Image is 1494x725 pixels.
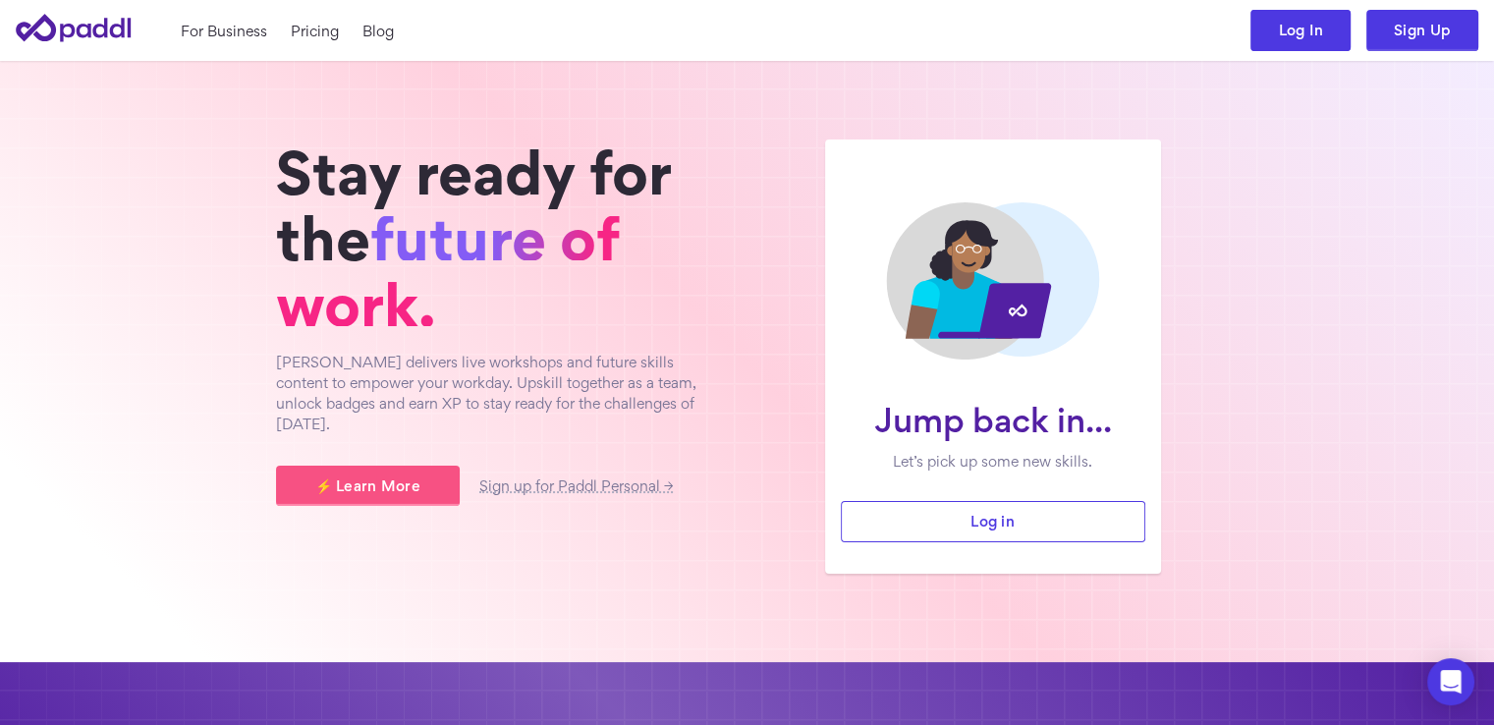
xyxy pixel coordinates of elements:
a: Log in [841,501,1145,542]
a: Sign Up [1366,10,1478,51]
h1: Stay ready for the [276,139,728,338]
a: Log In [1250,10,1351,51]
p: [PERSON_NAME] delivers live workshops and future skills content to empower your workday. Upskill ... [276,352,728,434]
a: Pricing [291,21,339,41]
a: ⚡ Learn More [276,466,460,507]
a: Blog [362,21,394,41]
span: future of work. [276,216,620,326]
a: Sign up for Paddl Personal → [479,480,673,493]
div: Open Intercom Messenger [1427,658,1474,705]
a: For Business [181,21,267,41]
p: Let’s pick up some new skills. [857,451,1130,472]
h1: Jump back in... [857,403,1130,437]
